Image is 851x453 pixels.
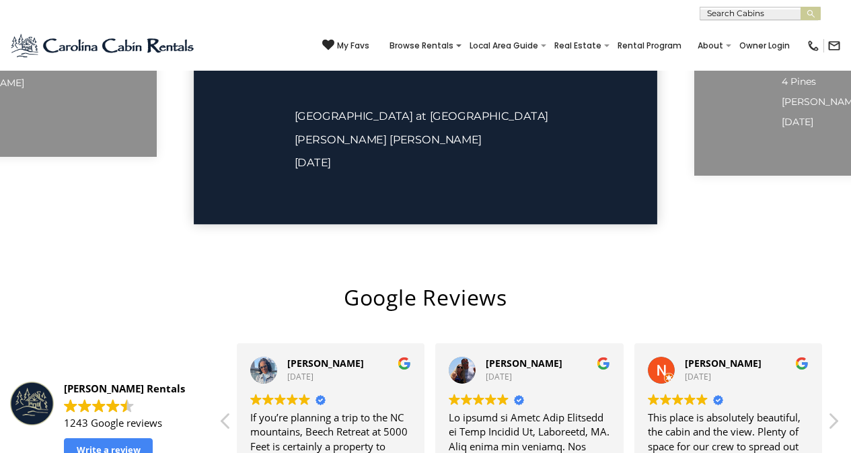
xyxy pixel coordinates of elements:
[250,394,262,405] img: Google
[295,132,387,146] span: [PERSON_NAME]
[299,394,310,405] img: Google
[274,394,286,405] img: Google
[322,39,369,53] a: My Favs
[733,36,797,55] a: Owner Login
[795,357,809,370] img: Google
[449,394,460,405] img: Google
[486,372,609,383] div: [DATE]
[486,357,609,370] div: [PERSON_NAME]
[383,36,460,55] a: Browse Rentals
[597,357,610,370] img: Google
[250,357,277,384] img: Kim Allamby profile picture
[782,75,816,88] span: 4 Pines
[64,382,205,396] div: [PERSON_NAME] Rentals
[398,357,411,370] img: Google
[463,36,545,55] a: Local Area Guide
[106,399,120,413] img: Google
[696,394,708,405] img: Google
[295,109,548,123] a: [GEOGRAPHIC_DATA] at [GEOGRAPHIC_DATA]
[827,39,841,53] img: mail-regular-black.png
[10,382,54,425] img: Carolina Cabin Rentals
[64,399,77,413] img: Google
[287,372,411,383] div: [DATE]
[485,394,496,405] img: Google
[672,394,683,405] img: Google
[64,416,162,429] strong: 1243 Google reviews
[449,357,476,384] img: Suzanne White profile picture
[473,394,484,405] img: Google
[691,36,730,55] a: About
[10,32,196,59] img: Blue-2.png
[684,394,696,405] img: Google
[92,399,106,413] img: Google
[648,357,675,384] img: Nicki Anderson profile picture
[685,357,809,370] div: [PERSON_NAME]
[782,116,813,128] span: [DATE]
[660,394,671,405] img: Google
[648,394,659,405] img: Google
[685,372,809,383] div: [DATE]
[461,394,472,405] img: Google
[611,36,688,55] a: Rental Program
[295,155,331,170] span: [DATE]
[497,394,509,405] img: Google
[548,36,608,55] a: Real Estate
[337,40,369,52] span: My Favs
[120,399,134,413] img: Google
[78,399,91,413] img: Google
[807,39,820,53] img: phone-regular-black.png
[390,132,482,146] span: [PERSON_NAME]
[219,411,233,438] div: Previous review
[262,394,274,405] img: Google
[826,411,840,438] div: Next review
[287,357,411,370] div: [PERSON_NAME]
[10,282,841,313] h2: Google Reviews
[287,394,298,405] img: Google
